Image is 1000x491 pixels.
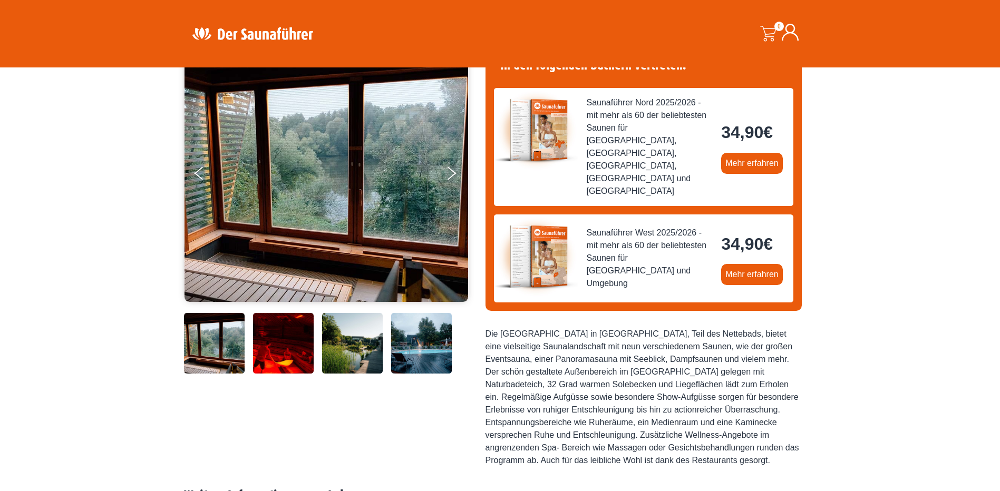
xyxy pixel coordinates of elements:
span: € [763,234,773,253]
img: der-saunafuehrer-2025-nord.jpg [494,88,578,172]
bdi: 34,90 [721,123,773,142]
a: Mehr erfahren [721,153,783,174]
bdi: 34,90 [721,234,773,253]
button: Previous [195,162,221,189]
span: 0 [774,22,784,31]
img: der-saunafuehrer-2025-west.jpg [494,214,578,299]
button: Next [445,162,472,189]
span: € [763,123,773,142]
span: Saunaführer West 2025/2026 - mit mehr als 60 der beliebtesten Saunen für [GEOGRAPHIC_DATA] und Um... [587,227,713,290]
a: Mehr erfahren [721,264,783,285]
div: Die [GEOGRAPHIC_DATA] in [GEOGRAPHIC_DATA], Teil des Nettebads, bietet eine vielseitige Saunaland... [486,328,802,467]
span: Saunaführer Nord 2025/2026 - mit mehr als 60 der beliebtesten Saunen für [GEOGRAPHIC_DATA], [GEOG... [587,96,713,198]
